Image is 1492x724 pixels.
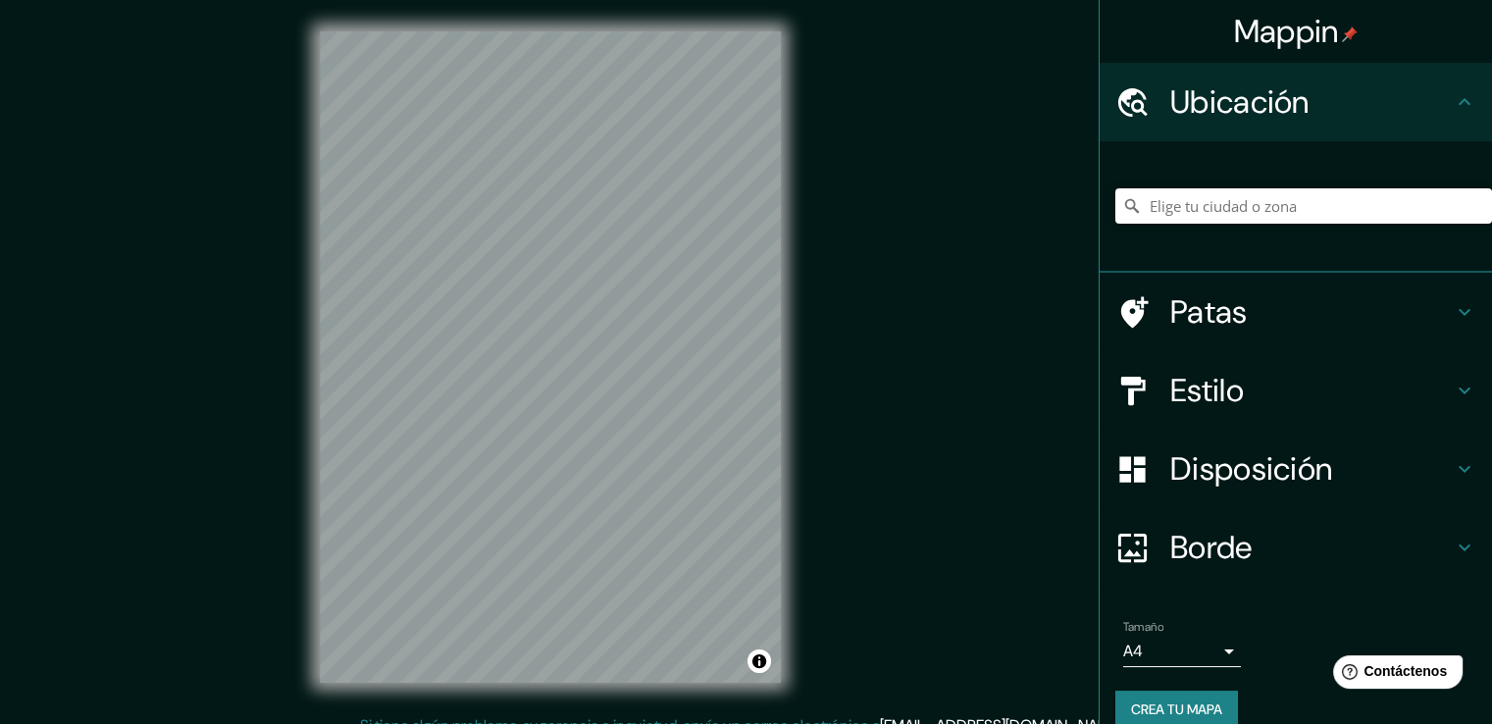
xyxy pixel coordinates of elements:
div: Disposición [1100,430,1492,508]
div: Patas [1100,273,1492,351]
font: Crea tu mapa [1131,700,1222,718]
font: Disposición [1170,448,1332,490]
font: Borde [1170,527,1253,568]
button: Activar o desactivar atribución [747,649,771,673]
iframe: Lanzador de widgets de ayuda [1317,647,1470,702]
div: Estilo [1100,351,1492,430]
div: A4 [1123,636,1241,667]
font: Patas [1170,291,1248,333]
input: Elige tu ciudad o zona [1115,188,1492,224]
div: Ubicación [1100,63,1492,141]
div: Borde [1100,508,1492,587]
font: Tamaño [1123,619,1163,635]
font: Estilo [1170,370,1244,411]
font: Ubicación [1170,81,1310,123]
canvas: Mapa [320,31,781,683]
font: Mappin [1234,11,1339,52]
img: pin-icon.png [1342,26,1358,42]
font: A4 [1123,641,1143,661]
